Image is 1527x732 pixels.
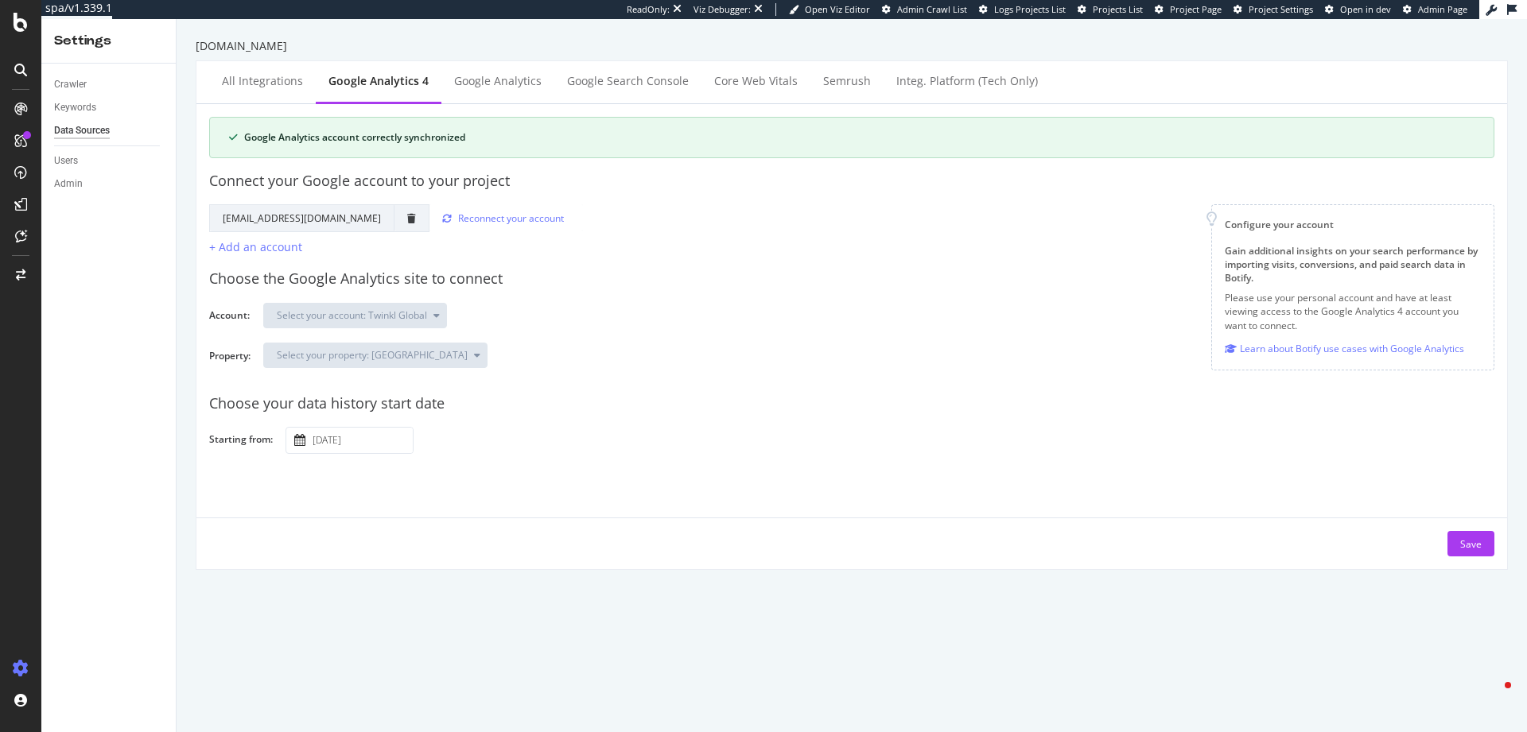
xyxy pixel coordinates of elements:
span: Open Viz Editor [805,3,870,15]
div: Viz Debugger: [694,3,751,16]
span: Admin Page [1418,3,1467,15]
div: Google Analytics account correctly synchronized [244,130,1475,145]
div: Data Sources [54,122,110,139]
div: Configure your account [1225,218,1481,231]
a: Admin Crawl List [882,3,967,16]
span: Project Page [1170,3,1222,15]
button: Reconnect your account [436,212,577,225]
button: Save [1447,531,1494,556]
div: Crawler [54,76,87,93]
a: Projects List [1078,3,1143,16]
div: + Add an account [209,239,302,254]
div: Settings [54,32,163,50]
div: Choose the Google Analytics site to connect [209,269,1494,289]
div: Google Analytics [454,73,542,89]
iframe: Intercom live chat [1473,678,1511,716]
a: Project Settings [1234,3,1313,16]
a: Open Viz Editor [789,3,870,16]
div: All integrations [222,73,303,89]
label: Account: [209,308,251,326]
div: Google Analytics 4 [328,73,429,89]
label: Property: [209,349,251,377]
div: Keywords [54,99,96,116]
button: + Add an account [209,238,302,256]
div: Semrush [823,73,871,89]
td: [EMAIL_ADDRESS][DOMAIN_NAME] [210,204,394,231]
p: Please use your personal account and have at least viewing access to the Google Analytics 4 accou... [1225,291,1481,331]
div: Save [1460,537,1482,551]
a: Admin Page [1403,3,1467,16]
div: Choose your data history start date [209,393,1494,414]
div: Gain additional insights on your search performance by importing visits, conversions, and paid se... [1225,244,1481,285]
div: ReadOnly: [627,3,670,16]
div: success banner [209,117,1494,158]
div: trash [407,214,416,223]
a: Keywords [54,99,165,116]
span: Open in dev [1340,3,1391,15]
div: Reconnect your account [458,211,564,225]
input: Select a date [309,428,413,453]
div: Select your account: Twinkl Global [277,311,427,320]
div: Connect your Google account to your project [209,171,1494,192]
div: Select your property: [GEOGRAPHIC_DATA] [277,351,468,360]
div: [DOMAIN_NAME] [196,38,1508,54]
a: Open in dev [1325,3,1391,16]
div: Admin [54,176,83,192]
button: Select your property: [GEOGRAPHIC_DATA] [263,343,488,368]
span: Projects List [1093,3,1143,15]
a: Logs Projects List [979,3,1066,16]
div: Google Search Console [567,73,689,89]
a: Learn about Botify use cases with Google Analytics [1225,340,1464,357]
div: Core Web Vitals [714,73,798,89]
a: Admin [54,176,165,192]
button: Select your account: Twinkl Global [263,303,447,328]
a: Project Page [1155,3,1222,16]
a: Crawler [54,76,165,93]
span: Project Settings [1249,3,1313,15]
label: Starting from: [209,432,273,450]
div: Integ. Platform (tech only) [896,73,1038,89]
span: Admin Crawl List [897,3,967,15]
span: Logs Projects List [994,3,1066,15]
a: Users [54,153,165,169]
div: Users [54,153,78,169]
a: Data Sources [54,122,165,139]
